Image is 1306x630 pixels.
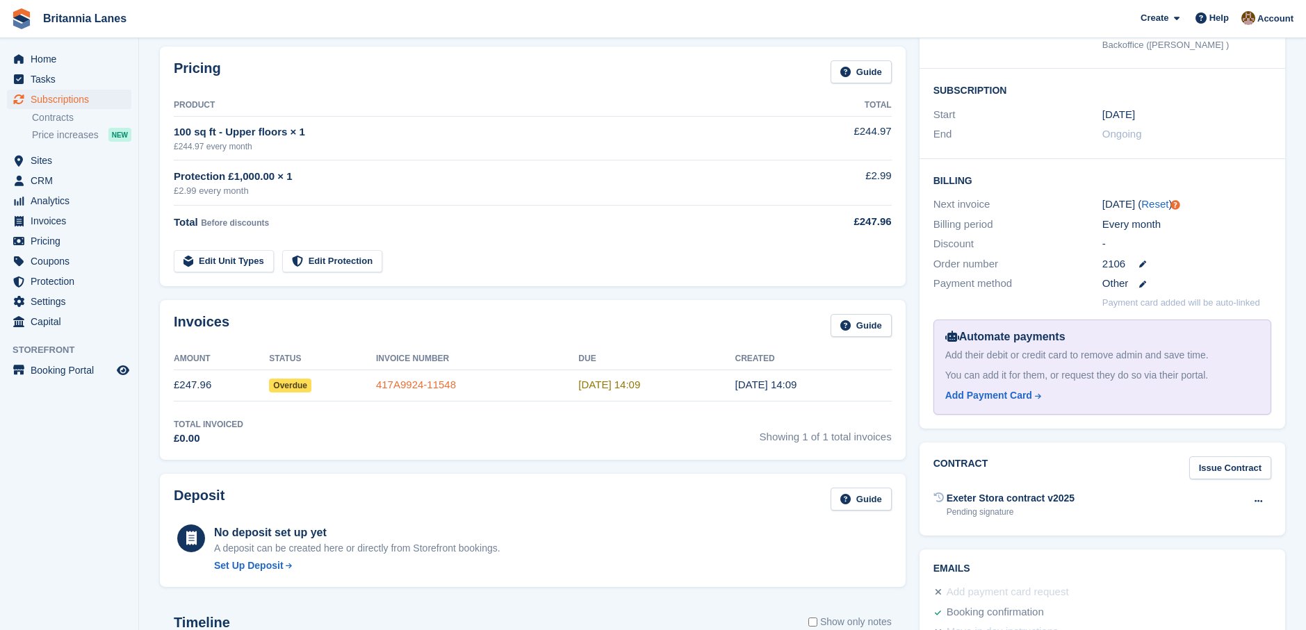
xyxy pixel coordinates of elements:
[945,329,1259,345] div: Automate payments
[7,360,131,380] a: menu
[7,49,131,69] a: menu
[808,615,817,629] input: Show only notes
[31,171,114,190] span: CRM
[947,584,1069,601] div: Add payment card request
[1141,11,1168,25] span: Create
[782,94,892,117] th: Total
[933,126,1102,142] div: End
[947,506,1075,518] div: Pending signature
[31,292,114,311] span: Settings
[7,171,131,190] a: menu
[831,60,892,83] a: Guide
[831,314,892,337] a: Guide
[174,184,782,198] div: £2.99 every month
[282,250,382,273] a: Edit Protection
[174,314,229,337] h2: Invoices
[578,348,735,370] th: Due
[376,348,578,370] th: Invoice Number
[214,558,284,573] div: Set Up Deposit
[1189,456,1271,479] a: Issue Contract
[31,312,114,331] span: Capital
[1102,276,1271,292] div: Other
[7,151,131,170] a: menu
[947,604,1044,621] div: Booking confirmation
[7,292,131,311] a: menu
[933,456,988,479] h2: Contract
[31,49,114,69] span: Home
[214,558,500,573] a: Set Up Deposit
[831,488,892,511] a: Guide
[269,379,311,392] span: Overdue
[945,368,1259,383] div: You can add it for them, or request they do so via their portal.
[947,491,1075,506] div: Exeter Stora contract v2025
[945,388,1254,403] a: Add Payment Card
[933,256,1102,272] div: Order number
[933,217,1102,233] div: Billing period
[174,94,782,117] th: Product
[115,362,131,379] a: Preview store
[31,191,114,210] span: Analytics
[174,370,269,401] td: £247.96
[174,348,269,370] th: Amount
[31,272,114,291] span: Protection
[38,7,132,30] a: Britannia Lanes
[735,379,797,390] time: 2025-09-15 13:09:51 UTC
[1102,217,1271,233] div: Every month
[31,360,114,380] span: Booking Portal
[945,348,1259,363] div: Add their debit or credit card to remove admin and save time.
[1169,199,1182,211] div: Tooltip anchor
[11,8,32,29] img: stora-icon-8386f47178a22dfd0bd8f6a31ec36ba5ce8667c1dd55bd0f319d3a0aa187defe.svg
[108,128,131,142] div: NEW
[1102,256,1125,272] span: 2106
[7,90,131,109] a: menu
[945,388,1032,403] div: Add Payment Card
[31,90,114,109] span: Subscriptions
[32,129,99,142] span: Price increases
[201,218,269,228] span: Before discounts
[7,312,131,331] a: menu
[7,251,131,271] a: menu
[7,69,131,89] a: menu
[578,379,640,390] time: 2025-09-16 13:09:51 UTC
[782,214,892,230] div: £247.96
[1209,11,1229,25] span: Help
[1141,198,1168,210] a: Reset
[1241,11,1255,25] img: Admin
[7,272,131,291] a: menu
[174,216,198,228] span: Total
[1102,197,1271,213] div: [DATE] ( )
[13,343,138,357] span: Storefront
[31,69,114,89] span: Tasks
[31,251,114,271] span: Coupons
[174,418,243,431] div: Total Invoiced
[933,83,1271,97] h2: Subscription
[1102,296,1260,310] p: Payment card added will be auto-linked
[933,236,1102,252] div: Discount
[31,231,114,251] span: Pricing
[1102,128,1142,140] span: Ongoing
[7,191,131,210] a: menu
[933,173,1271,187] h2: Billing
[174,488,225,511] h2: Deposit
[31,151,114,170] span: Sites
[933,276,1102,292] div: Payment method
[735,348,891,370] th: Created
[1102,38,1271,52] div: Backoffice ([PERSON_NAME] )
[933,197,1102,213] div: Next invoice
[32,127,131,142] a: Price increases NEW
[174,140,782,153] div: £244.97 every month
[31,211,114,231] span: Invoices
[174,250,274,273] a: Edit Unit Types
[174,124,782,140] div: 100 sq ft - Upper floors × 1
[808,615,892,629] label: Show only notes
[174,60,221,83] h2: Pricing
[174,431,243,447] div: £0.00
[782,116,892,160] td: £244.97
[32,111,131,124] a: Contracts
[1102,236,1271,252] div: -
[933,563,1271,574] h2: Emails
[7,211,131,231] a: menu
[933,107,1102,123] div: Start
[174,169,782,185] div: Protection £1,000.00 × 1
[7,231,131,251] a: menu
